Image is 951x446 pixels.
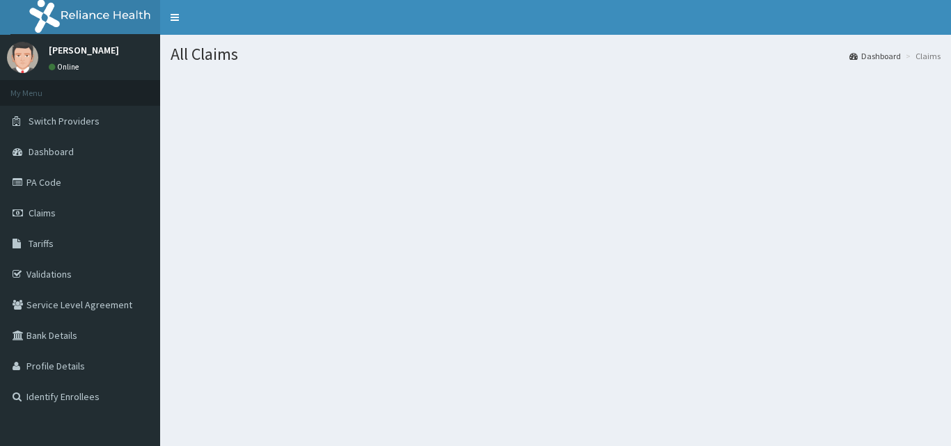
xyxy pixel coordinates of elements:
[49,45,119,55] p: [PERSON_NAME]
[49,62,82,72] a: Online
[171,45,941,63] h1: All Claims
[849,50,901,62] a: Dashboard
[29,207,56,219] span: Claims
[29,115,100,127] span: Switch Providers
[7,42,38,73] img: User Image
[902,50,941,62] li: Claims
[29,145,74,158] span: Dashboard
[29,237,54,250] span: Tariffs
